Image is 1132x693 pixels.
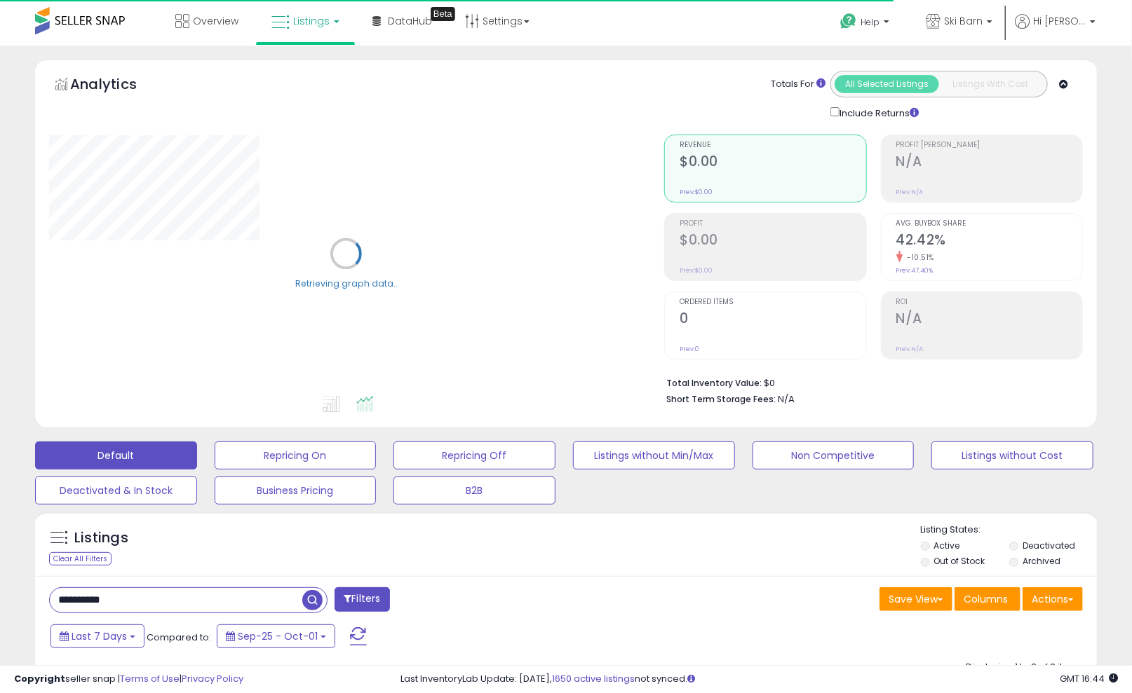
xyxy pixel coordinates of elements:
small: Prev: N/A [896,188,924,196]
button: Columns [955,587,1020,611]
small: Prev: N/A [896,345,924,353]
button: Listings without Cost [931,441,1093,469]
span: Overview [193,14,238,28]
span: Compared to: [147,631,211,644]
span: Ski Barn [944,14,983,28]
a: Help [829,2,903,46]
h2: $0.00 [680,153,865,172]
h2: 42.42% [896,232,1082,251]
span: ROI [896,299,1082,306]
span: Ordered Items [680,299,865,306]
span: Revenue [680,142,865,149]
span: DataHub [388,14,432,28]
div: Displaying 1 to 2 of 2 items [966,661,1083,674]
span: Listings [293,14,330,28]
b: Short Term Storage Fees: [666,393,776,405]
div: Include Returns [820,104,936,121]
label: Active [934,540,960,551]
h2: 0 [680,310,865,329]
span: Last 7 Days [72,629,127,643]
p: Listing States: [921,523,1098,537]
a: Terms of Use [120,672,180,685]
div: Last InventoryLab Update: [DATE], not synced. [400,673,1118,686]
label: Archived [1023,555,1060,567]
span: Columns [964,592,1008,606]
a: Privacy Policy [182,672,243,685]
span: Hi [PERSON_NAME] [1033,14,1086,28]
span: N/A [778,392,795,406]
span: Help [861,16,880,28]
button: Business Pricing [215,476,377,505]
button: Deactivated & In Stock [35,476,197,505]
i: Get Help [840,13,857,30]
button: Repricing Off [393,441,555,469]
h2: N/A [896,153,1082,172]
b: Total Inventory Value: [666,377,762,389]
small: Prev: $0.00 [680,266,713,275]
button: Last 7 Days [50,624,144,648]
div: Totals For [771,78,826,91]
span: Sep-25 - Oct-01 [238,629,318,643]
h5: Analytics [70,74,164,97]
small: Prev: $0.00 [680,188,713,196]
label: Out of Stock [934,555,985,567]
button: All Selected Listings [835,75,939,93]
button: Sep-25 - Oct-01 [217,624,335,648]
button: Save View [880,587,952,611]
button: B2B [393,476,555,505]
small: Prev: 47.40% [896,266,934,275]
label: Deactivated [1023,540,1075,551]
div: seller snap | | [14,673,243,686]
a: 1650 active listings [552,672,635,685]
li: $0 [666,373,1072,390]
strong: Copyright [14,672,65,685]
button: Listings With Cost [938,75,1043,93]
button: Non Competitive [753,441,915,469]
div: Clear All Filters [49,552,112,565]
button: Default [35,441,197,469]
button: Listings without Min/Max [573,441,735,469]
h5: Listings [74,528,128,548]
span: Profit [PERSON_NAME] [896,142,1082,149]
small: Prev: 0 [680,345,699,353]
button: Actions [1023,587,1083,611]
div: Tooltip anchor [431,7,455,21]
span: 2025-10-9 16:44 GMT [1060,672,1118,685]
span: Avg. Buybox Share [896,220,1082,228]
span: Profit [680,220,865,228]
button: Filters [335,587,389,612]
h2: $0.00 [680,232,865,251]
small: -10.51% [903,252,935,263]
a: Hi [PERSON_NAME] [1015,14,1096,46]
button: Repricing On [215,441,377,469]
h2: N/A [896,310,1082,329]
div: Retrieving graph data.. [295,277,398,290]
